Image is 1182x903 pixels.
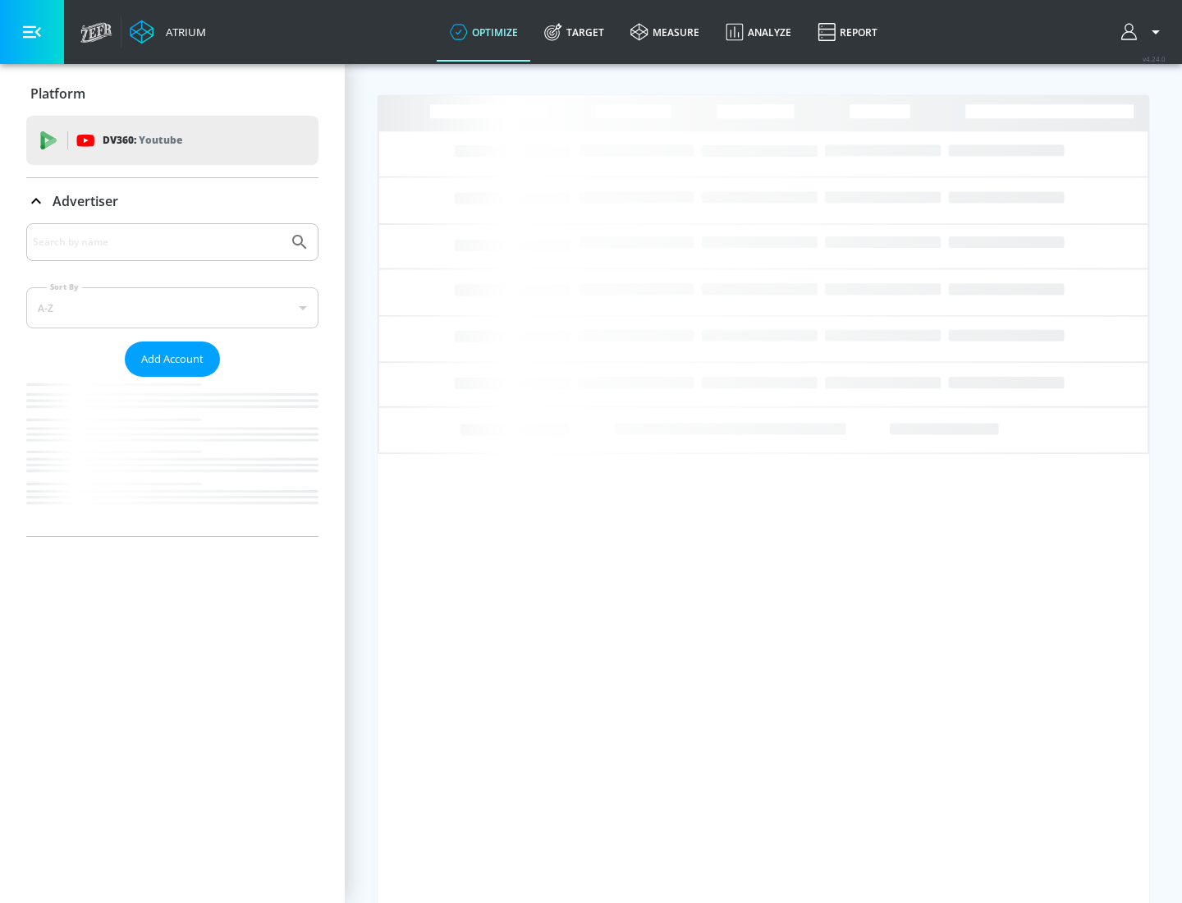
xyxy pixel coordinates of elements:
label: Sort By [47,282,82,292]
p: DV360: [103,131,182,149]
div: Advertiser [26,178,318,224]
a: Report [804,2,891,62]
nav: list of Advertiser [26,377,318,536]
p: Advertiser [53,192,118,210]
button: Add Account [125,341,220,377]
p: Platform [30,85,85,103]
input: Search by name [33,231,282,253]
a: Atrium [130,20,206,44]
p: Youtube [139,131,182,149]
span: Add Account [141,350,204,369]
a: Analyze [712,2,804,62]
a: Target [531,2,617,62]
div: Advertiser [26,223,318,536]
a: measure [617,2,712,62]
span: v 4.24.0 [1143,54,1166,63]
a: optimize [437,2,531,62]
div: Platform [26,71,318,117]
div: DV360: Youtube [26,116,318,165]
div: A-Z [26,287,318,328]
div: Atrium [159,25,206,39]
